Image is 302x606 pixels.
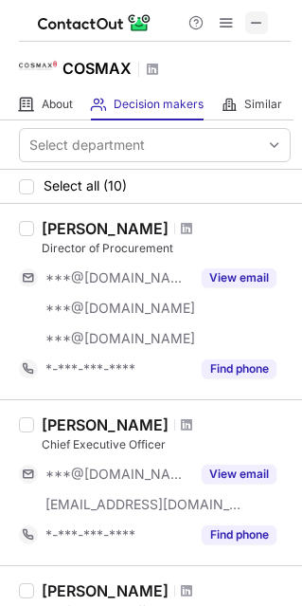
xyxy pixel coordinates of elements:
span: ***@[DOMAIN_NAME] [45,300,195,317]
span: Select all (10) [44,178,127,193]
span: About [42,97,73,112]
img: 5bbcb965b3aac4f27fae2ac633c34a3c [19,46,57,84]
span: ***@[DOMAIN_NAME] [45,466,190,483]
div: Chief Executive Officer [42,436,291,453]
span: Similar [244,97,282,112]
h1: COSMAX [62,57,132,80]
span: [EMAIL_ADDRESS][DOMAIN_NAME] [45,496,242,513]
div: Select department [29,136,145,155]
button: Reveal Button [202,525,276,544]
div: [PERSON_NAME] [42,581,169,600]
span: ***@[DOMAIN_NAME] [45,330,195,347]
img: ContactOut v5.3.10 [38,11,151,34]
span: ***@[DOMAIN_NAME] [45,269,190,286]
button: Reveal Button [202,268,276,287]
div: Director of Procurement [42,240,291,257]
button: Reveal Button [202,465,276,484]
span: Decision makers [114,97,204,112]
button: Reveal Button [202,359,276,378]
div: [PERSON_NAME] [42,415,169,434]
div: [PERSON_NAME] [42,219,169,238]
